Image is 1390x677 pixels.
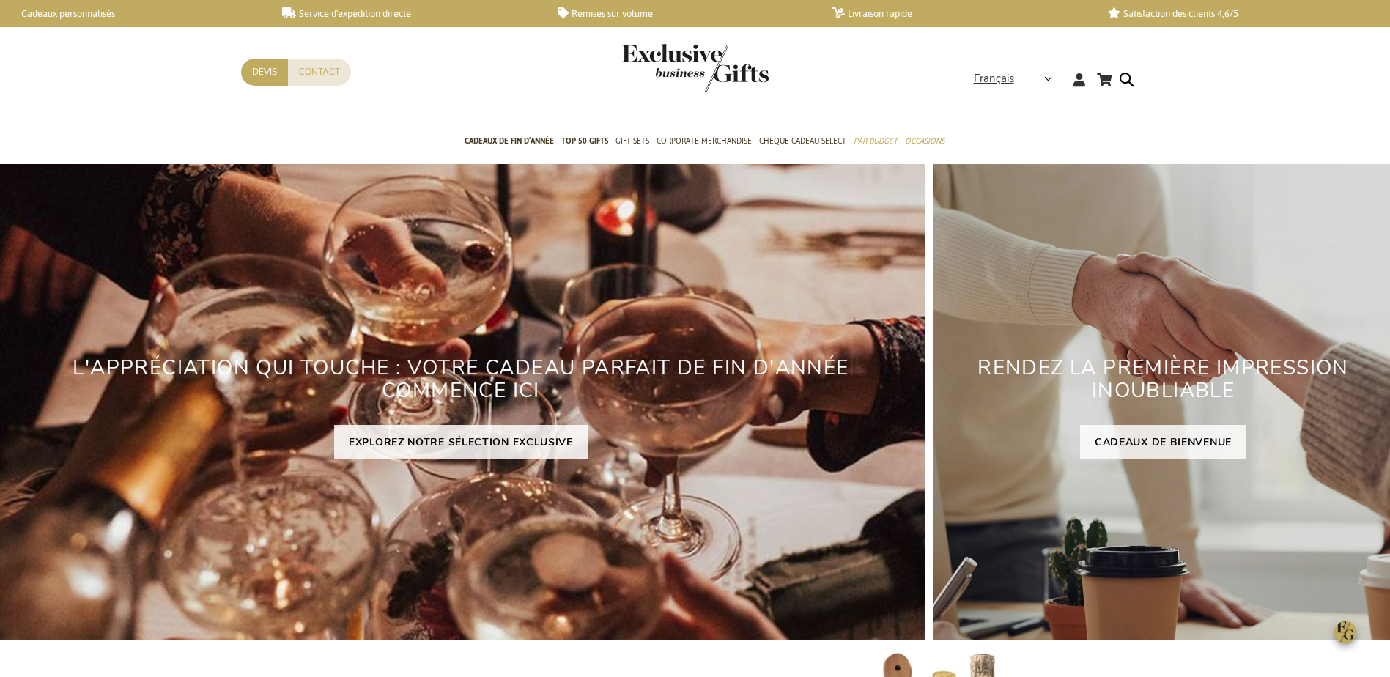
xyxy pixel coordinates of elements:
[622,44,769,92] img: Exclusive Business gifts logo
[854,133,898,149] span: Par budget
[974,70,1062,87] div: Français
[241,59,288,86] a: Devis
[1108,7,1359,20] a: Satisfaction des clients 4,6/5
[615,133,649,149] span: Gift Sets
[282,7,533,20] a: Service d'expédition directe
[974,70,1014,87] span: Français
[1080,425,1246,459] a: CADEAUX DE BIENVENUE
[558,7,809,20] a: Remises sur volume
[288,59,351,86] a: Contact
[622,44,695,92] a: store logo
[905,133,944,149] span: Occasions
[657,133,752,149] span: Corporate Merchandise
[465,133,554,149] span: Cadeaux de fin d’année
[561,133,608,149] span: TOP 50 Gifts
[7,7,259,20] a: Cadeaux personnalisés
[832,7,1084,20] a: Livraison rapide
[759,133,846,149] span: Chèque Cadeau Select
[334,425,588,459] a: EXPLOREZ NOTRE SÉLECTION EXCLUSIVE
